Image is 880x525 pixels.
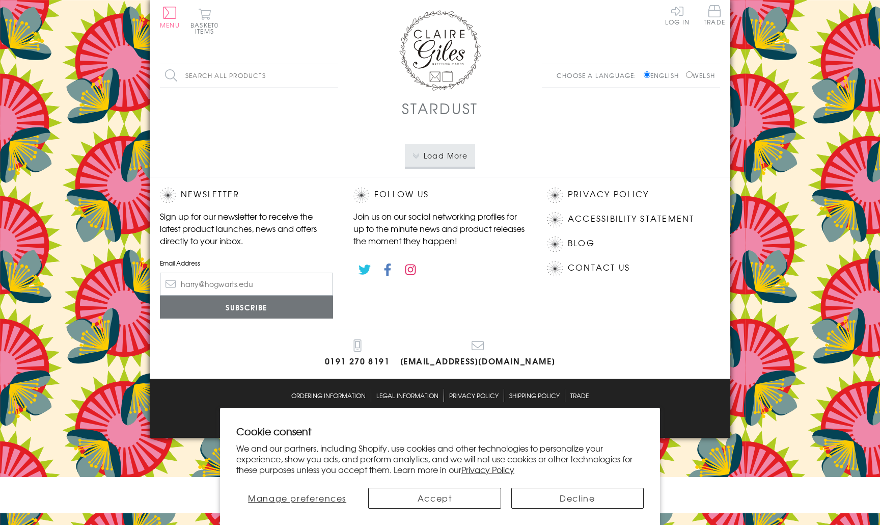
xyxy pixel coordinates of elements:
p: Choose a language: [557,71,642,80]
a: Privacy Policy [461,463,514,476]
p: © 2025 . [160,412,720,421]
input: Subscribe [160,296,333,319]
h2: Newsletter [160,188,333,203]
h1: Stardust [402,98,478,119]
a: [EMAIL_ADDRESS][DOMAIN_NAME] [400,339,556,369]
input: English [644,71,650,78]
label: English [644,71,684,80]
label: Welsh [686,71,715,80]
button: Decline [511,488,644,509]
p: We and our partners, including Shopify, use cookies and other technologies to personalize your ex... [236,443,644,475]
a: 0191 270 8191 [325,339,390,369]
button: Load More [405,144,476,167]
button: Manage preferences [236,488,358,509]
a: Shipping Policy [509,389,560,402]
a: Log In [665,5,690,25]
button: Accept [368,488,501,509]
a: Trade [570,389,589,402]
a: Legal Information [376,389,438,402]
button: Basket0 items [190,8,218,34]
h2: Cookie consent [236,424,644,438]
h2: Follow Us [353,188,527,203]
a: Contact Us [568,261,630,275]
span: Manage preferences [248,492,346,504]
span: Trade [704,5,725,25]
img: Claire Giles Greetings Cards [399,10,481,91]
p: Join us on our social networking profiles for up to the minute news and product releases the mome... [353,210,527,247]
a: Blog [568,237,595,250]
a: Accessibility Statement [568,212,695,226]
p: Sign up for our newsletter to receive the latest product launches, news and offers directly to yo... [160,210,333,247]
label: Email Address [160,258,333,268]
input: Search all products [160,64,338,87]
a: Trade [704,5,725,27]
span: Menu [160,20,180,30]
input: Welsh [686,71,693,78]
span: 0 items [195,20,218,36]
input: Search [328,64,338,87]
a: Privacy Policy [568,188,649,201]
a: Ordering Information [291,389,366,402]
input: harry@hogwarts.edu [160,273,333,296]
button: Menu [160,7,180,28]
a: Privacy Policy [449,389,499,402]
